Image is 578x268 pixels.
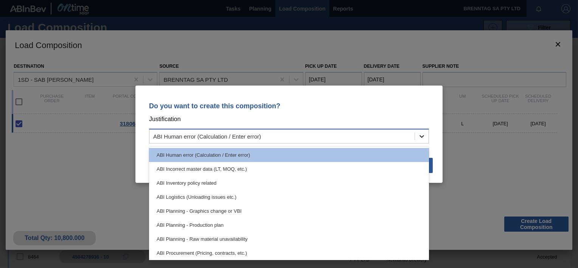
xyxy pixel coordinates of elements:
div: ABI Planning - Raw material unavailability [149,232,429,246]
div: ABI Procurement (Pricing, contracts, etc.) [149,246,429,260]
div: ABI Inventory policy related [149,176,429,190]
div: ABI Planning - Production plan [149,218,429,232]
div: ABI Logistics (Unloading issues etc.) [149,190,429,204]
div: ABI Incorrect master data (LT, MOQ, etc.) [149,162,429,176]
p: Justification [149,114,429,124]
div: ABI Human error (Calculation / Enter error) [153,133,261,139]
div: ABI Human error (Calculation / Enter error) [149,148,429,162]
div: ABI Planning - Graphics change or VBI [149,204,429,218]
p: Do you want to create this composition? [149,102,429,110]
